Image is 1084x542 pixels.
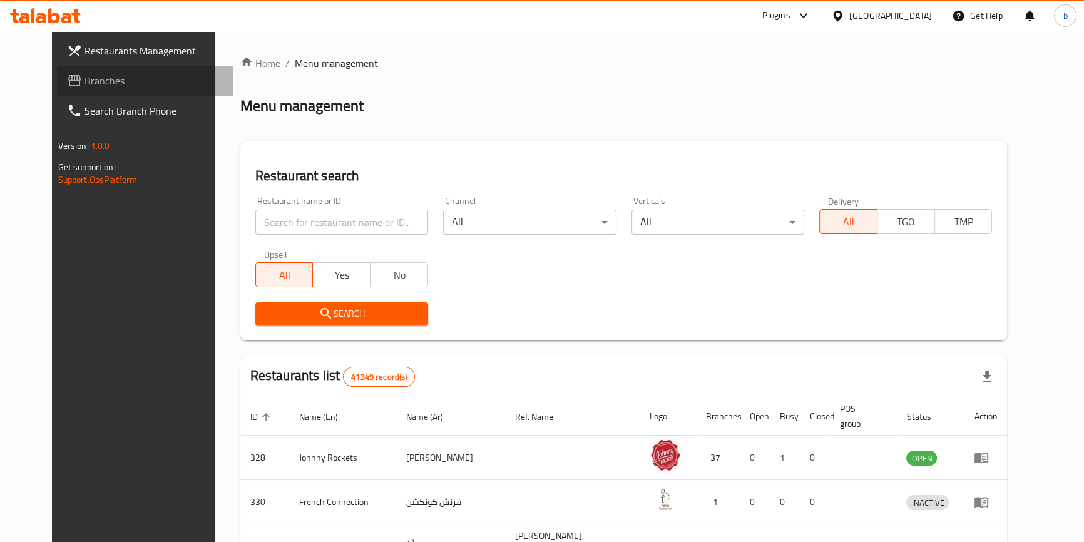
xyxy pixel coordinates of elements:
[312,262,371,287] button: Yes
[906,496,949,510] span: INACTIVE
[906,495,949,510] div: INACTIVE
[343,367,415,387] div: Total records count
[240,56,280,71] a: Home
[255,262,314,287] button: All
[770,436,800,480] td: 1
[696,436,740,480] td: 37
[877,209,935,234] button: TGO
[91,138,110,154] span: 1.0.0
[1063,9,1067,23] span: b
[406,409,459,424] span: Name (Ar)
[370,262,428,287] button: No
[285,56,290,71] li: /
[849,9,932,23] div: [GEOGRAPHIC_DATA]
[250,409,274,424] span: ID
[84,103,223,118] span: Search Branch Phone
[344,371,414,383] span: 41349 record(s)
[906,451,937,466] div: OPEN
[964,397,1007,436] th: Action
[261,266,309,284] span: All
[934,209,993,234] button: TMP
[265,306,418,322] span: Search
[906,409,947,424] span: Status
[240,56,1008,71] nav: breadcrumb
[740,480,770,524] td: 0
[240,436,289,480] td: 328
[443,210,616,235] div: All
[840,401,882,431] span: POS group
[299,409,354,424] span: Name (En)
[295,56,378,71] span: Menu management
[57,66,233,96] a: Branches
[800,436,830,480] td: 0
[396,436,505,480] td: [PERSON_NAME]
[57,96,233,126] a: Search Branch Phone
[255,302,428,325] button: Search
[240,96,364,116] h2: Menu management
[84,73,223,88] span: Branches
[58,171,138,188] a: Support.OpsPlatform
[740,397,770,436] th: Open
[289,436,397,480] td: Johnny Rockets
[882,213,930,231] span: TGO
[264,250,287,258] label: Upsell
[974,494,997,509] div: Menu
[825,213,872,231] span: All
[240,480,289,524] td: 330
[800,397,830,436] th: Closed
[819,209,877,234] button: All
[57,36,233,66] a: Restaurants Management
[515,409,570,424] span: Ref. Name
[974,450,997,465] div: Menu
[770,397,800,436] th: Busy
[972,362,1002,392] div: Export file
[828,197,859,205] label: Delivery
[250,366,416,387] h2: Restaurants list
[396,480,505,524] td: فرنش كونكشن
[255,166,993,185] h2: Restaurant search
[650,439,681,471] img: Johnny Rockets
[58,138,89,154] span: Version:
[289,480,397,524] td: French Connection
[650,484,681,515] img: French Connection
[640,397,696,436] th: Logo
[696,397,740,436] th: Branches
[906,451,937,466] span: OPEN
[631,210,804,235] div: All
[800,480,830,524] td: 0
[740,436,770,480] td: 0
[376,266,423,284] span: No
[696,480,740,524] td: 1
[770,480,800,524] td: 0
[255,210,428,235] input: Search for restaurant name or ID..
[762,8,790,23] div: Plugins
[84,43,223,58] span: Restaurants Management
[318,266,366,284] span: Yes
[940,213,988,231] span: TMP
[58,159,116,175] span: Get support on:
